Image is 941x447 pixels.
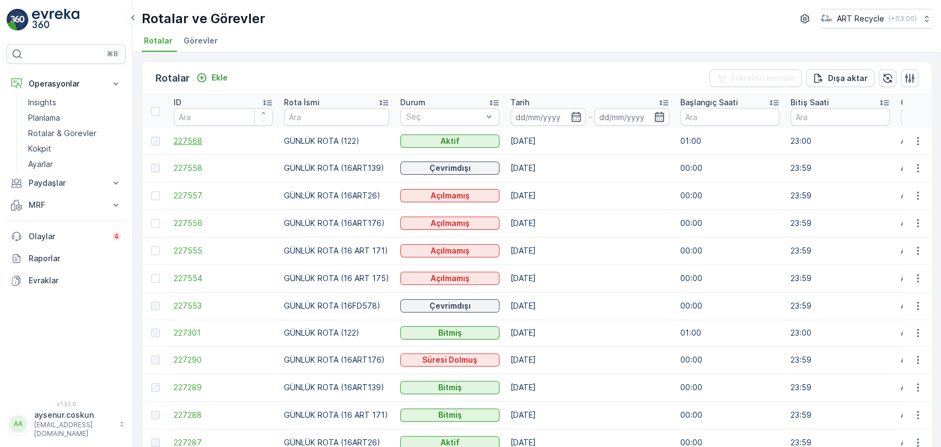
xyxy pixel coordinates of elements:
[32,9,79,31] img: logo_light-DOdMpM7g.png
[29,78,104,89] p: Operasyonlar
[174,163,273,174] span: 227558
[34,410,114,421] p: aysenur.coskun
[594,108,670,126] input: dd/mm/yyyy
[284,382,389,393] p: GÜNLÜK ROTA (16ART139)
[505,128,675,154] td: [DATE]
[680,163,779,174] p: 00:00
[791,108,890,126] input: Ara
[400,244,499,257] button: Açılmamış
[28,128,96,139] p: Rotalar & Görevler
[505,182,675,209] td: [DATE]
[400,272,499,285] button: Açılmamış
[588,110,592,123] p: -
[709,69,802,87] button: Filtreleri temizle
[174,245,273,256] a: 227555
[806,69,874,87] button: Dışa aktar
[155,71,190,86] p: Rotalar
[174,136,273,147] a: 227568
[29,200,104,211] p: MRF
[440,136,460,147] p: Aktif
[680,245,779,256] p: 00:00
[505,346,675,374] td: [DATE]
[791,273,890,284] p: 23:59
[151,356,160,364] div: Toggle Row Selected
[400,299,499,313] button: Çevrimdışı
[7,410,126,438] button: AAaysenur.coskun[EMAIL_ADDRESS][DOMAIN_NAME]
[7,9,29,31] img: logo
[505,237,675,265] td: [DATE]
[284,354,389,365] p: GÜNLÜK ROTA (16ART176)
[212,72,228,83] p: Ekle
[505,265,675,292] td: [DATE]
[174,354,273,365] span: 227290
[791,218,890,229] p: 23:59
[142,10,265,28] p: Rotalar ve Görevler
[174,97,181,108] p: ID
[429,163,471,174] p: Çevrimdışı
[151,328,160,337] div: Toggle Row Selected
[151,411,160,419] div: Toggle Row Selected
[284,410,389,421] p: GÜNLÜK ROTA (16 ART 171)
[680,327,779,338] p: 01:00
[151,164,160,173] div: Toggle Row Selected
[505,209,675,237] td: [DATE]
[144,35,173,46] span: Rotalar
[680,382,779,393] p: 00:00
[406,111,482,122] p: Seç
[284,245,389,256] p: GÜNLÜK ROTA (16 ART 171)
[680,410,779,421] p: 00:00
[174,273,273,284] a: 227554
[400,326,499,340] button: Bitmiş
[429,300,471,311] p: Çevrimdışı
[29,275,121,286] p: Evraklar
[284,300,389,311] p: GÜNLÜK ROTA (16FD578)
[510,108,586,126] input: dd/mm/yyyy
[284,190,389,201] p: GÜNLÜK ROTA (16ART26)
[174,382,273,393] a: 227289
[400,408,499,422] button: Bitmiş
[400,134,499,148] button: Aktif
[24,141,126,157] a: Kokpit
[680,354,779,365] p: 00:00
[174,108,273,126] input: Ara
[505,401,675,429] td: [DATE]
[791,410,890,421] p: 23:59
[24,157,126,172] a: Ayarlar
[151,274,160,283] div: Toggle Row Selected
[284,108,389,126] input: Ara
[510,97,529,108] p: Tarih
[34,421,114,438] p: [EMAIL_ADDRESS][DOMAIN_NAME]
[680,190,779,201] p: 00:00
[114,232,119,241] p: 4
[174,327,273,338] a: 227301
[422,354,477,365] p: Süresi Dolmuş
[151,191,160,200] div: Toggle Row Selected
[151,301,160,310] div: Toggle Row Selected
[174,218,273,229] a: 227556
[791,382,890,393] p: 23:59
[791,327,890,338] p: 23:00
[151,246,160,255] div: Toggle Row Selected
[400,97,426,108] p: Durum
[151,219,160,228] div: Toggle Row Selected
[7,73,126,95] button: Operasyonlar
[24,110,126,126] a: Planlama
[400,189,499,202] button: Açılmamış
[431,190,470,201] p: Açılmamış
[7,225,126,247] a: Olaylar4
[680,300,779,311] p: 00:00
[29,231,105,242] p: Olaylar
[28,97,56,108] p: Insights
[680,97,738,108] p: Başlangıç Saati
[680,108,779,126] input: Ara
[174,190,273,201] a: 227557
[680,136,779,147] p: 01:00
[438,410,462,421] p: Bitmiş
[680,273,779,284] p: 00:00
[174,410,273,421] a: 227288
